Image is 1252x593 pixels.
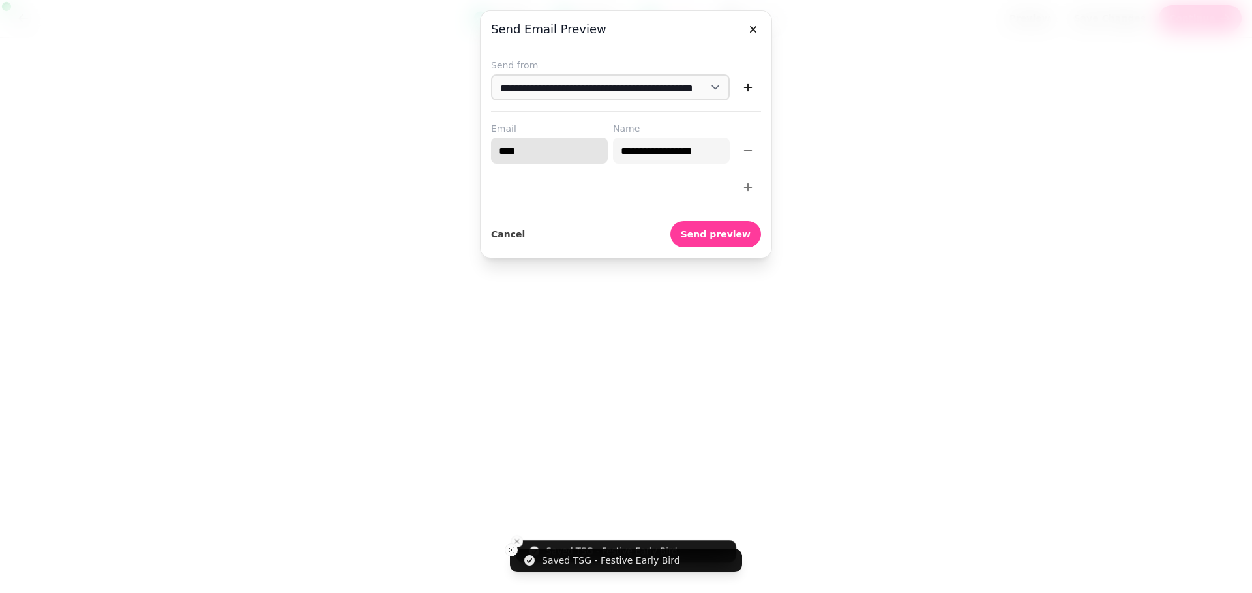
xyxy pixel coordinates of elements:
h3: Send email preview [491,22,761,37]
button: Send preview [670,221,761,247]
button: Cancel [491,221,525,247]
label: Email [491,122,608,135]
label: Send from [491,59,761,72]
label: Name [613,122,730,135]
span: Cancel [491,230,525,239]
span: Send preview [681,230,751,239]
